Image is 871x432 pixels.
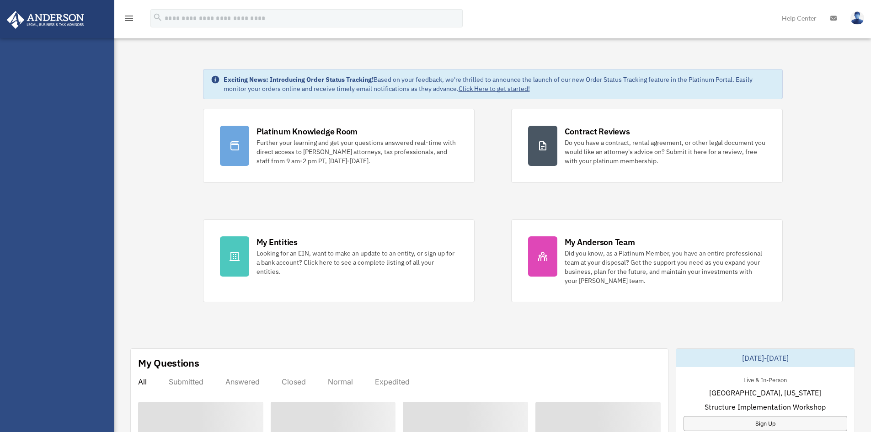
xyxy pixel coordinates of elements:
div: Expedited [375,377,410,386]
img: User Pic [850,11,864,25]
a: Platinum Knowledge Room Further your learning and get your questions answered real-time with dire... [203,109,475,183]
img: Anderson Advisors Platinum Portal [4,11,87,29]
span: [GEOGRAPHIC_DATA], [US_STATE] [709,387,821,398]
div: Do you have a contract, rental agreement, or other legal document you would like an attorney's ad... [565,138,766,165]
div: Live & In-Person [736,374,794,384]
span: Structure Implementation Workshop [705,401,826,412]
a: Click Here to get started! [459,85,530,93]
i: search [153,12,163,22]
a: Contract Reviews Do you have a contract, rental agreement, or other legal document you would like... [511,109,783,183]
div: Contract Reviews [565,126,630,137]
div: Closed [282,377,306,386]
div: Normal [328,377,353,386]
div: Looking for an EIN, want to make an update to an entity, or sign up for a bank account? Click her... [256,249,458,276]
div: Submitted [169,377,203,386]
div: My Entities [256,236,298,248]
div: Did you know, as a Platinum Member, you have an entire professional team at your disposal? Get th... [565,249,766,285]
div: Platinum Knowledge Room [256,126,358,137]
a: My Entities Looking for an EIN, want to make an update to an entity, or sign up for a bank accoun... [203,219,475,302]
div: [DATE]-[DATE] [676,349,855,367]
a: My Anderson Team Did you know, as a Platinum Member, you have an entire professional team at your... [511,219,783,302]
a: menu [123,16,134,24]
div: Further your learning and get your questions answered real-time with direct access to [PERSON_NAM... [256,138,458,165]
div: My Questions [138,356,199,370]
strong: Exciting News: Introducing Order Status Tracking! [224,75,374,84]
a: Sign Up [684,416,847,431]
div: Answered [225,377,260,386]
div: All [138,377,147,386]
div: My Anderson Team [565,236,635,248]
div: Based on your feedback, we're thrilled to announce the launch of our new Order Status Tracking fe... [224,75,775,93]
i: menu [123,13,134,24]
